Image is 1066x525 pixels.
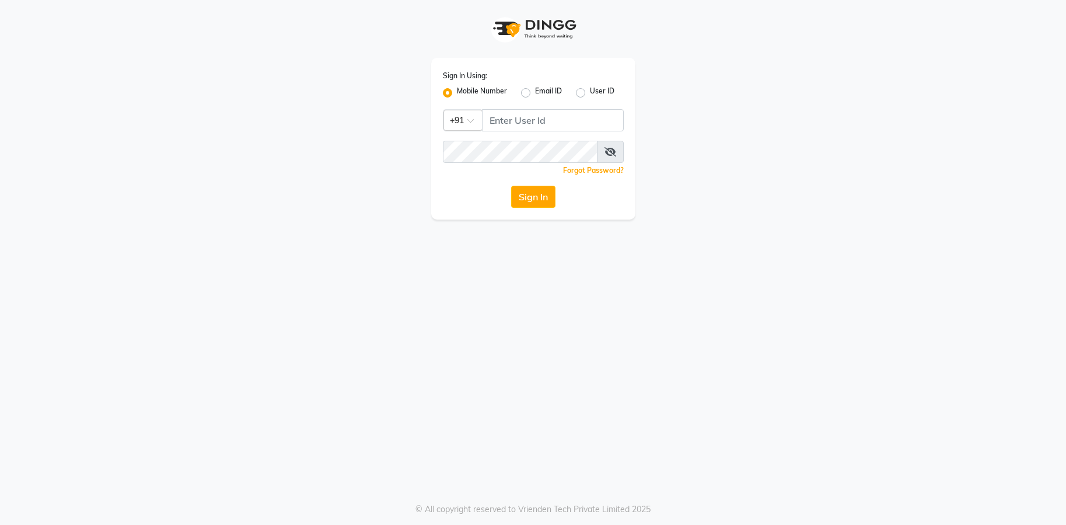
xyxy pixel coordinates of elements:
[443,141,597,163] input: Username
[482,109,624,131] input: Username
[535,86,562,100] label: Email ID
[511,186,555,208] button: Sign In
[487,12,580,46] img: logo1.svg
[590,86,614,100] label: User ID
[457,86,507,100] label: Mobile Number
[563,166,624,175] a: Forgot Password?
[443,71,487,81] label: Sign In Using:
